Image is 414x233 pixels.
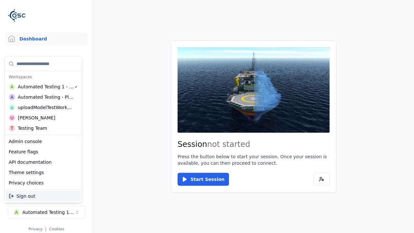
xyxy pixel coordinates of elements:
div: Automated Testing 1 - Playwright [18,83,74,90]
div: A [9,94,15,100]
div: A [9,83,15,90]
div: Suggestions [5,190,82,203]
div: Privacy choices [6,178,81,188]
div: Feature flags [6,147,81,157]
div: Admin console [6,136,81,147]
div: Testing Team [18,125,47,131]
div: uploadModelTestWorkspace [18,104,73,111]
div: T [9,125,15,131]
div: Suggestions [5,57,82,135]
div: U [9,115,15,121]
div: Theme settings [6,167,81,178]
div: Suggestions [5,135,82,189]
div: u [9,104,15,111]
div: Sign out [6,191,81,201]
div: [PERSON_NAME] [18,115,55,121]
div: API documentation [6,157,81,167]
div: Workspaces [6,72,81,82]
div: Automated Testing - Playwright [18,94,74,100]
